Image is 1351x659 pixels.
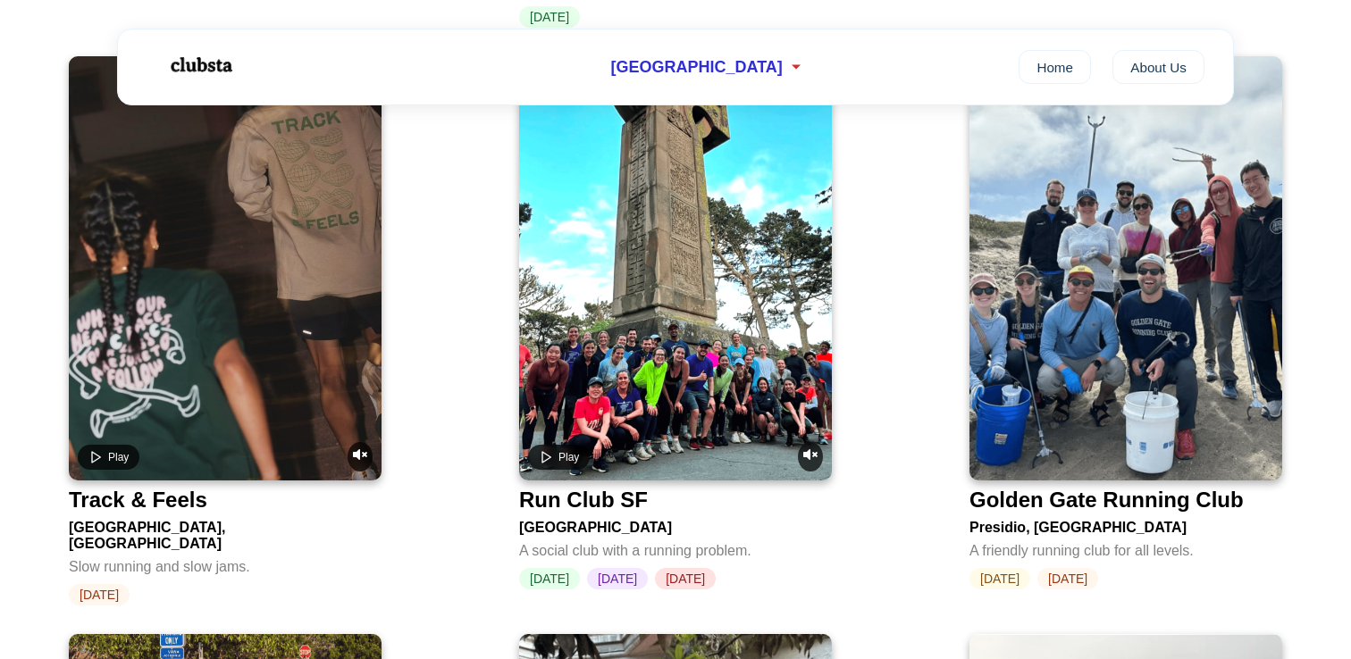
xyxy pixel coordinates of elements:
[969,568,1030,589] span: [DATE]
[969,488,1244,513] div: Golden Gate Running Club
[528,445,590,470] button: Play video
[69,56,382,605] a: Play videoUnmute videoTrack & Feels[GEOGRAPHIC_DATA], [GEOGRAPHIC_DATA]Slow running and slow jams...
[969,513,1282,536] div: Presidio, [GEOGRAPHIC_DATA]
[969,56,1282,480] img: Golden Gate Running Club
[519,6,580,28] span: [DATE]
[69,552,382,575] div: Slow running and slow jams.
[69,513,382,552] div: [GEOGRAPHIC_DATA], [GEOGRAPHIC_DATA]
[519,56,832,589] a: Play videoUnmute videoRun Club SF[GEOGRAPHIC_DATA]A social club with a running problem.[DATE][DAT...
[519,568,580,589] span: [DATE]
[969,536,1282,559] div: A friendly running club for all levels.
[519,513,832,536] div: [GEOGRAPHIC_DATA]
[1019,50,1091,84] a: Home
[969,56,1282,589] a: Golden Gate Running ClubGolden Gate Running ClubPresidio, [GEOGRAPHIC_DATA]A friendly running clu...
[558,451,579,463] span: Play
[348,442,373,471] button: Unmute video
[1112,50,1204,84] a: About Us
[655,568,716,589] span: [DATE]
[108,451,129,463] span: Play
[519,536,832,559] div: A social club with a running problem.
[78,445,139,470] button: Play video
[147,43,254,88] img: Logo
[519,488,648,513] div: Run Club SF
[610,58,782,77] span: [GEOGRAPHIC_DATA]
[587,568,648,589] span: [DATE]
[69,584,130,605] span: [DATE]
[798,442,823,471] button: Unmute video
[1037,568,1098,589] span: [DATE]
[69,488,207,513] div: Track & Feels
